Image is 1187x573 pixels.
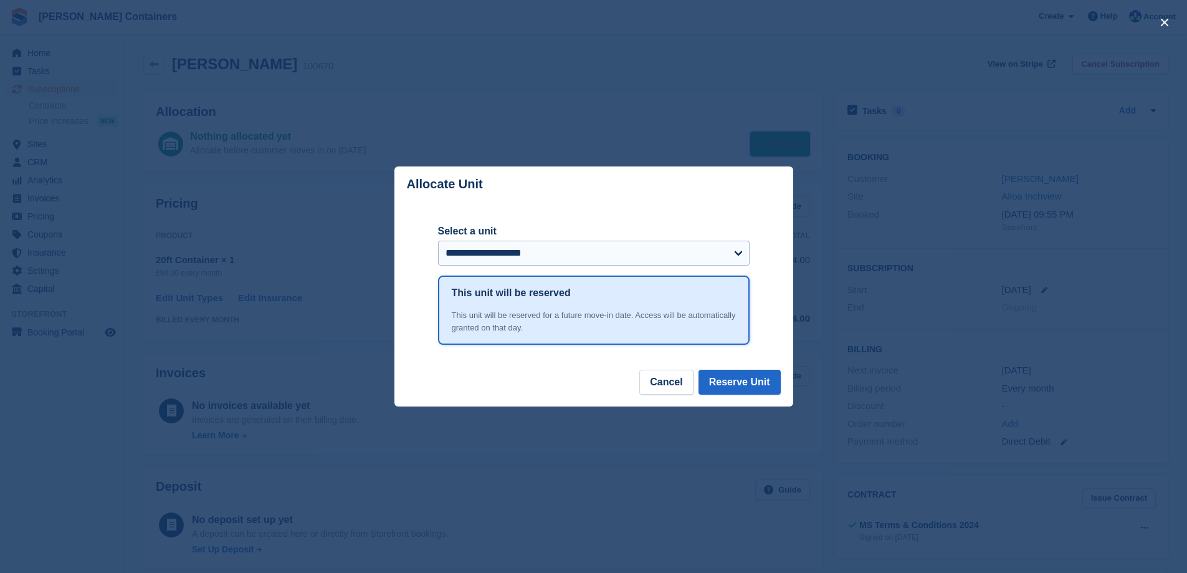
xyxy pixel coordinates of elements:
[438,224,750,239] label: Select a unit
[698,370,781,395] button: Reserve Unit
[452,309,736,334] div: This unit will be reserved for a future move-in date. Access will be automatically granted on tha...
[1155,12,1175,32] button: close
[452,286,571,301] h1: This unit will be reserved
[639,370,693,395] button: Cancel
[407,177,483,191] p: Allocate Unit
